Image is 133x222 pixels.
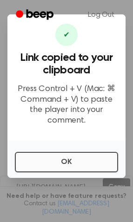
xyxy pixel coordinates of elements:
a: Beep [9,6,62,24]
h3: Link copied to your clipboard [15,52,118,77]
a: Log Out [79,4,124,26]
p: Press Control + V (Mac: ⌘ Command + V) to paste the player into your comment. [15,84,118,126]
button: OK [15,152,118,172]
div: ✔ [55,24,78,46]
